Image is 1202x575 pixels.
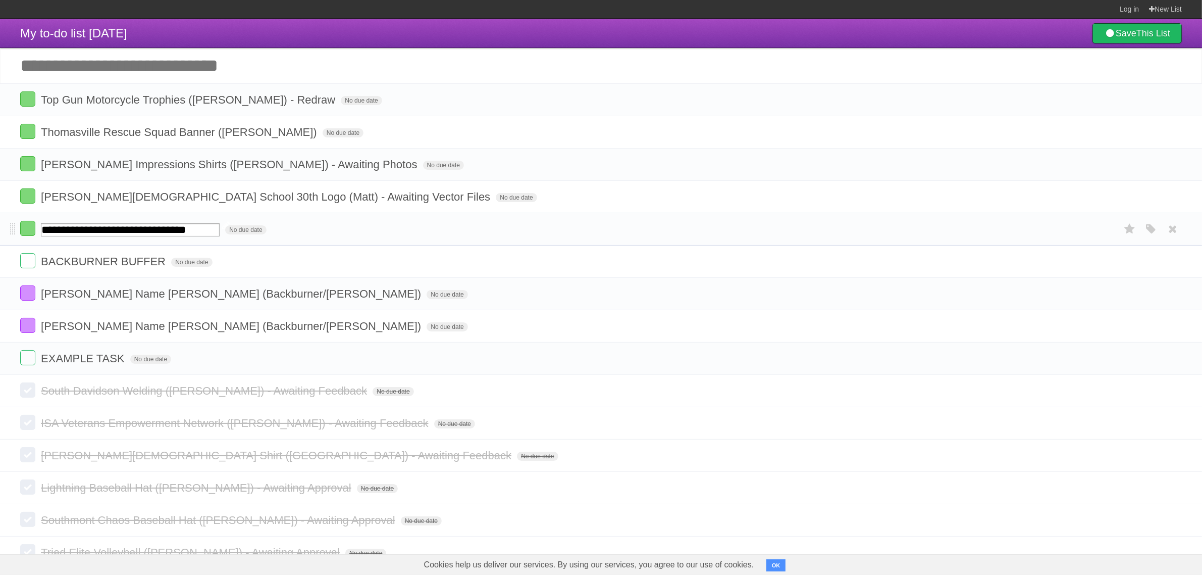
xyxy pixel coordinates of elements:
[434,419,475,428] span: No due date
[41,320,424,332] span: [PERSON_NAME] Name [PERSON_NAME] (Backburner/[PERSON_NAME])
[41,449,514,462] span: [PERSON_NAME][DEMOGRAPHIC_DATA] Shirt ([GEOGRAPHIC_DATA]) - Awaiting Feedback
[20,221,35,236] label: Done
[20,285,35,301] label: Done
[20,512,35,527] label: Done
[517,452,558,461] span: No due date
[20,480,35,495] label: Done
[41,482,354,494] span: Lightning Baseball Hat ([PERSON_NAME]) - Awaiting Approval
[20,350,35,365] label: Done
[401,516,442,525] span: No due date
[171,258,212,267] span: No due date
[20,91,35,107] label: Done
[20,124,35,139] label: Done
[1136,28,1170,38] b: This List
[423,161,464,170] span: No due date
[496,193,537,202] span: No due date
[20,26,127,40] span: My to-do list [DATE]
[41,126,320,138] span: Thomasville Rescue Squad Banner ([PERSON_NAME])
[345,549,386,558] span: No due date
[323,128,363,137] span: No due date
[41,352,127,365] span: EXAMPLE TASK
[20,447,35,462] label: Done
[20,544,35,559] label: Done
[427,322,467,331] span: No due date
[20,382,35,398] label: Done
[1120,221,1139,237] label: Star task
[341,96,382,105] span: No due date
[41,514,397,526] span: Southmont Chaos Baseball Hat ([PERSON_NAME]) - Awaiting Approval
[1092,23,1182,43] a: SaveThis List
[41,287,424,300] span: [PERSON_NAME] Name [PERSON_NAME] (Backburner/[PERSON_NAME])
[20,318,35,333] label: Done
[41,190,493,203] span: [PERSON_NAME][DEMOGRAPHIC_DATA] School 30th Logo (Matt) - Awaiting Vector Files
[41,417,431,429] span: ISA Veterans Empowerment Network ([PERSON_NAME]) - Awaiting Feedback
[357,484,398,493] span: No due date
[41,158,420,171] span: [PERSON_NAME] Impressions Shirts ([PERSON_NAME]) - Awaiting Photos
[41,385,370,397] span: South Davidson Welding ([PERSON_NAME]) - Awaiting Feedback
[225,225,266,234] span: No due date
[766,559,786,571] button: OK
[20,253,35,268] label: Done
[20,415,35,430] label: Done
[414,555,764,575] span: Cookies help us deliver our services. By using our services, you agree to our use of cookies.
[130,355,171,364] span: No due date
[41,546,342,559] span: Triad Elite Volleyball ([PERSON_NAME]) - Awaiting Approval
[20,188,35,204] label: Done
[20,156,35,171] label: Done
[427,290,467,299] span: No due date
[41,93,338,106] span: Top Gun Motorcycle Trophies ([PERSON_NAME]) - Redraw
[373,387,413,396] span: No due date
[41,255,168,268] span: BACKBURNER BUFFER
